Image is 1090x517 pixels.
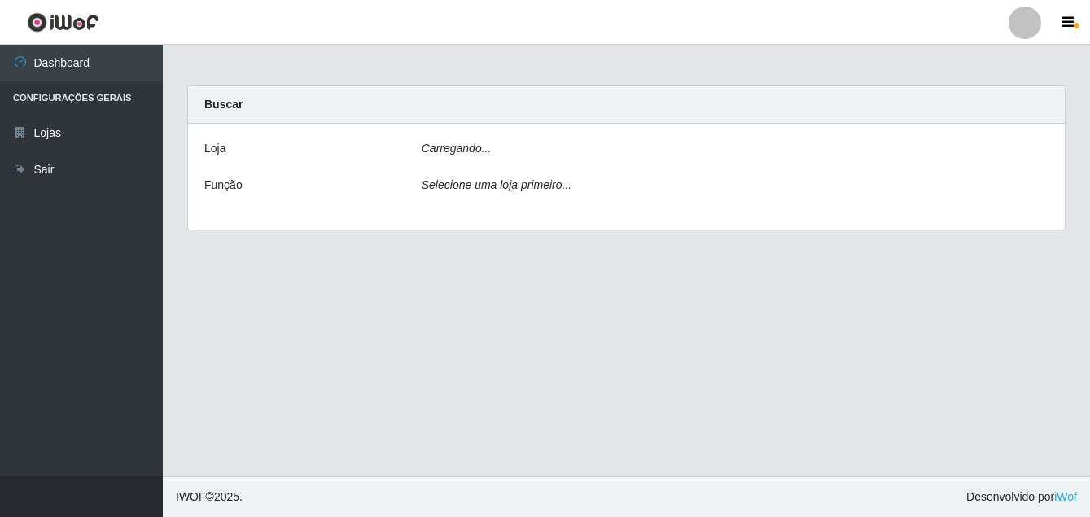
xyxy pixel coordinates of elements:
[176,489,243,506] span: © 2025 .
[204,177,243,194] label: Função
[966,489,1077,506] span: Desenvolvido por
[422,178,571,191] i: Selecione uma loja primeiro...
[204,140,225,157] label: Loja
[176,490,206,503] span: IWOF
[204,98,243,111] strong: Buscar
[1054,490,1077,503] a: iWof
[422,142,492,155] i: Carregando...
[27,12,99,33] img: CoreUI Logo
